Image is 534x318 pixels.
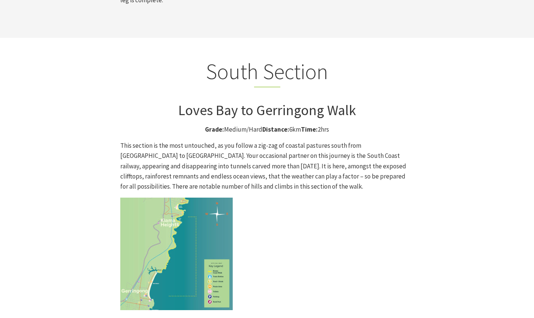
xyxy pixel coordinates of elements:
strong: Time: [301,125,318,133]
p: Medium/Hard 6km 2hrs [120,124,414,135]
h3: Loves Bay to Gerringong Walk [120,102,414,119]
strong: Distance: [262,125,289,133]
img: Kiama Coast Walk South Section [120,198,233,310]
p: This section is the most untouched, as you follow a zig-zag of coastal pastures south from [GEOGR... [120,141,414,192]
h2: South Section [120,58,414,88]
strong: Grade: [205,125,224,133]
